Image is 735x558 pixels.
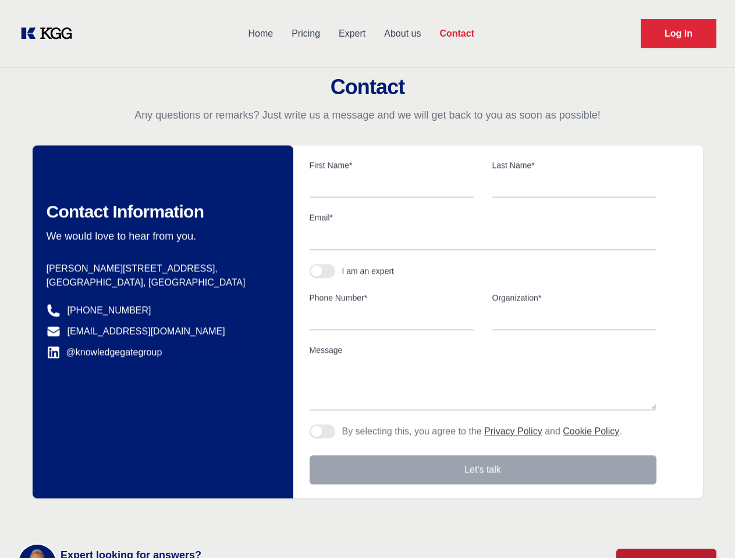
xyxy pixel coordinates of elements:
a: [PHONE_NUMBER] [68,303,151,317]
a: Request Demo [641,19,716,48]
label: Phone Number* [310,292,474,303]
a: KOL Knowledge Platform: Talk to Key External Experts (KEE) [19,24,81,43]
label: Email* [310,212,656,223]
button: Let's talk [310,455,656,484]
a: About us [375,19,430,49]
label: Message [310,344,656,356]
a: [EMAIL_ADDRESS][DOMAIN_NAME] [68,324,225,338]
a: Contact [430,19,484,49]
label: Last Name* [492,159,656,171]
a: Expert [329,19,375,49]
h2: Contact Information [47,201,275,222]
div: I am an expert [342,265,395,277]
label: Organization* [492,292,656,303]
p: Any questions or remarks? Just write us a message and we will get back to you as soon as possible! [14,108,721,122]
p: By selecting this, you agree to the and . [342,424,622,438]
a: Cookie Policy [563,426,619,436]
a: Home [239,19,282,49]
p: [GEOGRAPHIC_DATA], [GEOGRAPHIC_DATA] [47,276,275,289]
a: Privacy Policy [484,426,542,436]
p: We would love to hear from you. [47,229,275,243]
a: @knowledgegategroup [47,345,162,359]
h2: Contact [14,76,721,99]
label: First Name* [310,159,474,171]
iframe: Chat Widget [677,502,735,558]
a: Pricing [282,19,329,49]
p: [PERSON_NAME][STREET_ADDRESS], [47,262,275,276]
